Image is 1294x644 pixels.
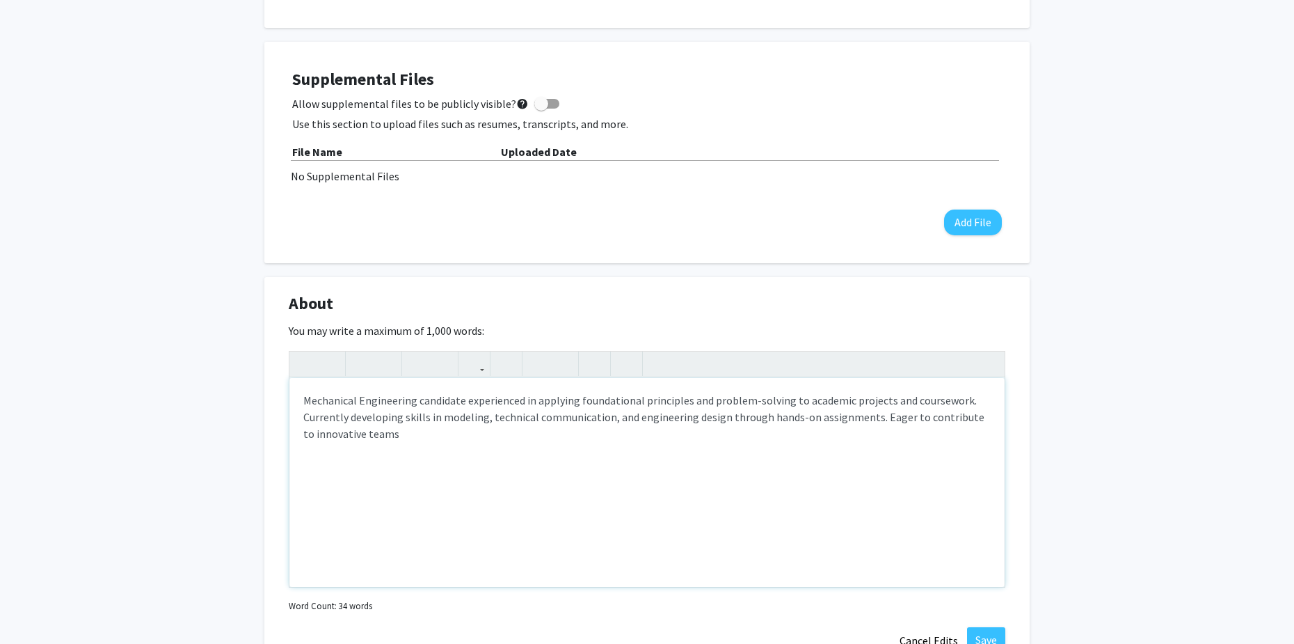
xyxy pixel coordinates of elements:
[293,352,317,376] button: Undo (Ctrl + Z)
[516,95,529,112] mat-icon: help
[289,378,1005,587] div: Note to users with screen readers: Please deactivate our accessibility plugin for this page as it...
[944,210,1002,235] button: Add File
[291,168,1003,184] div: No Supplemental Files
[582,352,607,376] button: Remove format
[406,352,430,376] button: Superscript
[526,352,550,376] button: Unordered list
[289,291,333,316] span: About
[614,352,639,376] button: Insert horizontal rule
[494,352,518,376] button: Insert Image
[501,145,577,159] b: Uploaded Date
[349,352,374,376] button: Strong (Ctrl + B)
[289,599,372,613] small: Word Count: 34 words
[292,145,342,159] b: File Name
[430,352,454,376] button: Subscript
[462,352,486,376] button: Link
[292,95,529,112] span: Allow supplemental files to be publicly visible?
[289,322,484,339] label: You may write a maximum of 1,000 words:
[292,116,1002,132] p: Use this section to upload files such as resumes, transcripts, and more.
[317,352,342,376] button: Redo (Ctrl + Y)
[374,352,398,376] button: Emphasis (Ctrl + I)
[303,392,991,442] p: Mechanical Engineering candidate experienced in applying foundational principles and problem-solv...
[550,352,575,376] button: Ordered list
[977,352,1001,376] button: Fullscreen
[292,70,1002,90] h4: Supplemental Files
